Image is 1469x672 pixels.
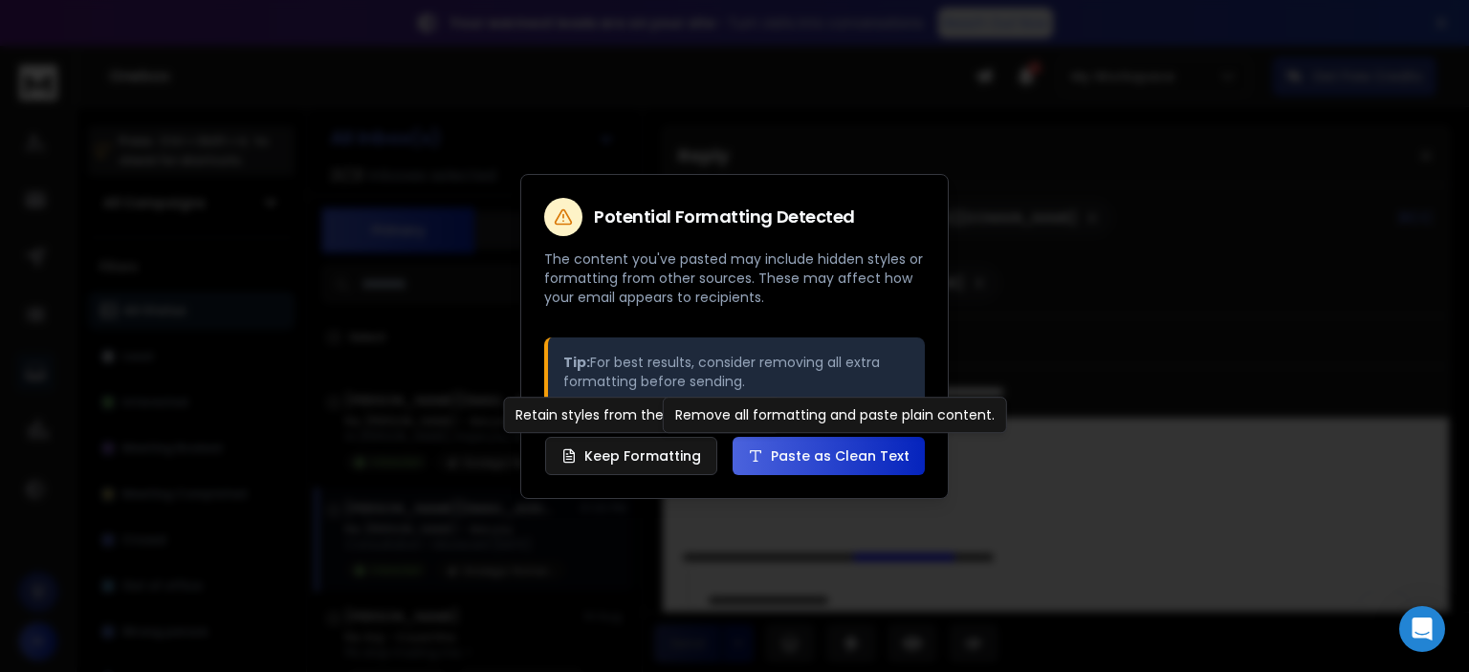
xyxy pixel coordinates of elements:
button: Paste as Clean Text [733,437,925,475]
div: Retain styles from the original source. [503,397,780,433]
button: Keep Formatting [545,437,717,475]
h2: Potential Formatting Detected [594,208,855,226]
div: Open Intercom Messenger [1399,606,1445,652]
p: For best results, consider removing all extra formatting before sending. [563,353,910,391]
div: Remove all formatting and paste plain content. [663,397,1007,433]
p: The content you've pasted may include hidden styles or formatting from other sources. These may a... [544,249,925,307]
strong: Tip: [563,353,590,372]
